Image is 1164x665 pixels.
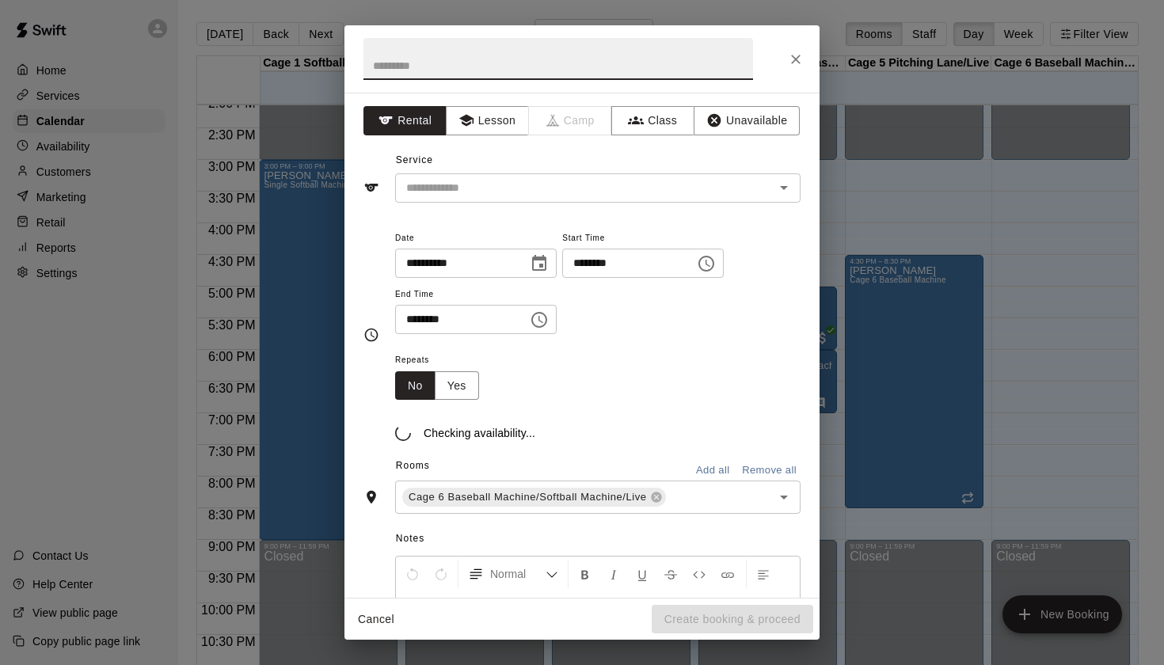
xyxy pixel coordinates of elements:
button: Format Italics [600,560,627,588]
button: Insert Code [686,560,713,588]
button: Open [773,486,795,508]
button: Choose time, selected time is 3:00 PM [690,248,722,279]
button: Rental [363,106,447,135]
svg: Timing [363,327,379,343]
button: Close [782,45,810,74]
button: Add all [687,458,738,483]
button: Formatting Options [462,560,565,588]
span: Repeats [395,350,492,371]
span: Normal [490,566,546,582]
span: Cage 6 Baseball Machine/Softball Machine/Live [402,489,653,505]
button: Justify Align [456,588,483,617]
button: Yes [435,371,479,401]
button: Format Bold [572,560,599,588]
button: Format Underline [629,560,656,588]
button: Open [773,177,795,199]
span: Rooms [396,460,430,471]
div: Cage 6 Baseball Machine/Softball Machine/Live [402,488,666,507]
p: Checking availability... [424,425,535,441]
button: Center Align [399,588,426,617]
button: Lesson [446,106,529,135]
div: outlined button group [395,371,479,401]
button: Unavailable [694,106,800,135]
button: Undo [399,560,426,588]
button: No [395,371,436,401]
span: Notes [396,526,801,552]
button: Choose date, selected date is Sep 11, 2025 [523,248,555,279]
span: Start Time [562,228,724,249]
svg: Service [363,180,379,196]
button: Right Align [428,588,455,617]
span: Date [395,228,557,249]
button: Remove all [738,458,801,483]
svg: Rooms [363,489,379,505]
button: Redo [428,560,455,588]
span: Camps can only be created in the Services page [529,106,612,135]
button: Cancel [351,605,401,634]
button: Format Strikethrough [657,560,684,588]
button: Choose time, selected time is 4:30 PM [523,304,555,336]
span: Service [396,154,433,165]
button: Class [611,106,694,135]
button: Left Align [750,560,777,588]
button: Insert Link [714,560,741,588]
span: End Time [395,284,557,306]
